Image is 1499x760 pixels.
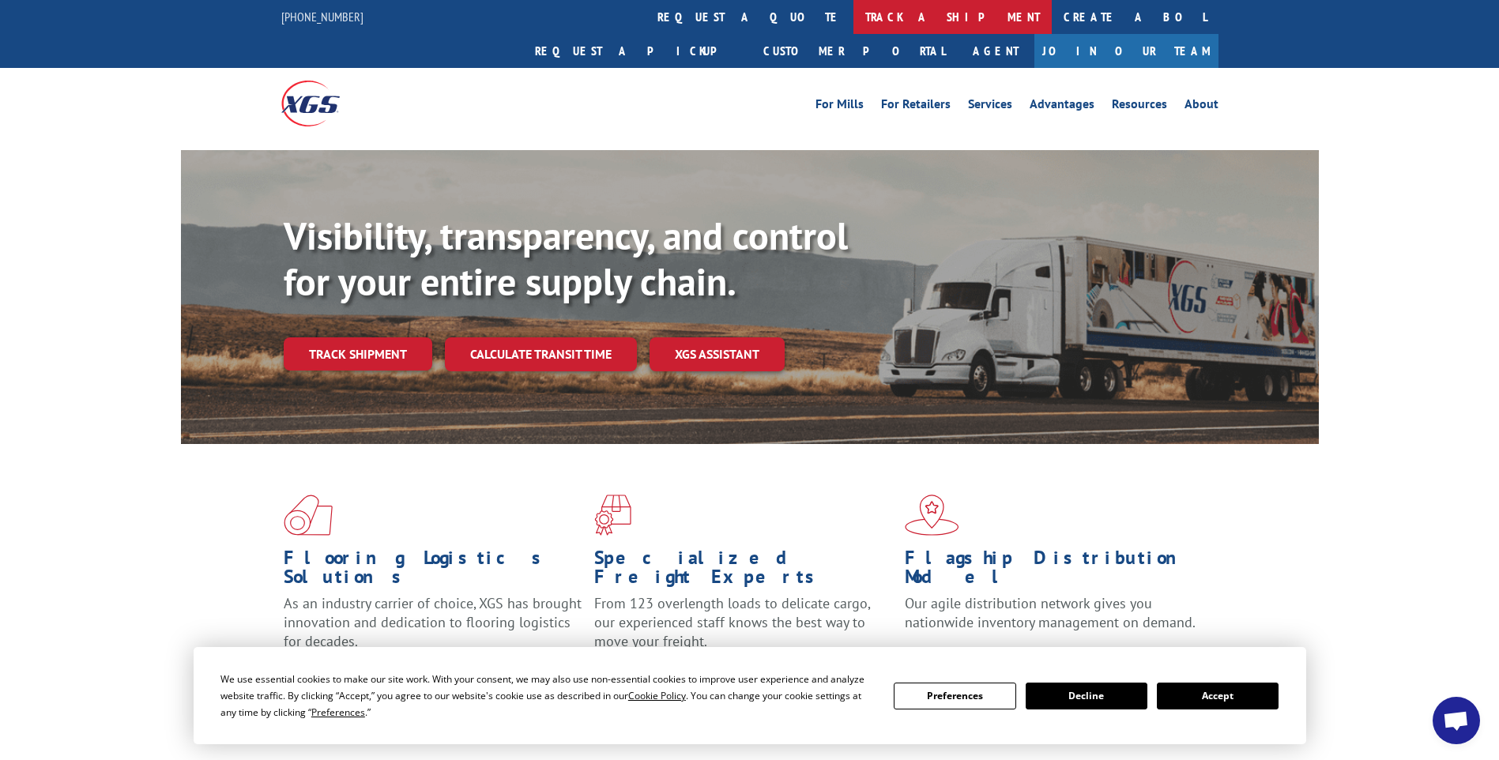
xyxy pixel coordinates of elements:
span: As an industry carrier of choice, XGS has brought innovation and dedication to flooring logistics... [284,594,582,650]
a: Request a pickup [523,34,751,68]
a: Resources [1112,98,1167,115]
a: About [1185,98,1218,115]
img: xgs-icon-total-supply-chain-intelligence-red [284,495,333,536]
a: Calculate transit time [445,337,637,371]
span: Preferences [311,705,365,719]
a: Agent [957,34,1034,68]
button: Decline [1026,683,1147,709]
span: Cookie Policy [628,689,686,702]
img: xgs-icon-focused-on-flooring-red [594,495,631,536]
a: Open chat [1433,697,1480,744]
img: xgs-icon-flagship-distribution-model-red [905,495,959,536]
b: Visibility, transparency, and control for your entire supply chain. [284,211,848,306]
button: Preferences [894,683,1015,709]
h1: Flooring Logistics Solutions [284,548,582,594]
div: We use essential cookies to make our site work. With your consent, we may also use non-essential ... [220,671,875,720]
a: For Mills [815,98,864,115]
div: Cookie Consent Prompt [194,647,1306,744]
a: For Retailers [881,98,951,115]
a: Advantages [1030,98,1094,115]
h1: Specialized Freight Experts [594,548,893,594]
a: Learn More > [905,646,1102,664]
p: From 123 overlength loads to delicate cargo, our experienced staff knows the best way to move you... [594,594,893,664]
h1: Flagship Distribution Model [905,548,1203,594]
a: Services [968,98,1012,115]
a: Customer Portal [751,34,957,68]
a: [PHONE_NUMBER] [281,9,363,24]
span: Our agile distribution network gives you nationwide inventory management on demand. [905,594,1196,631]
a: Join Our Team [1034,34,1218,68]
a: Track shipment [284,337,432,371]
button: Accept [1157,683,1279,709]
a: XGS ASSISTANT [650,337,785,371]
